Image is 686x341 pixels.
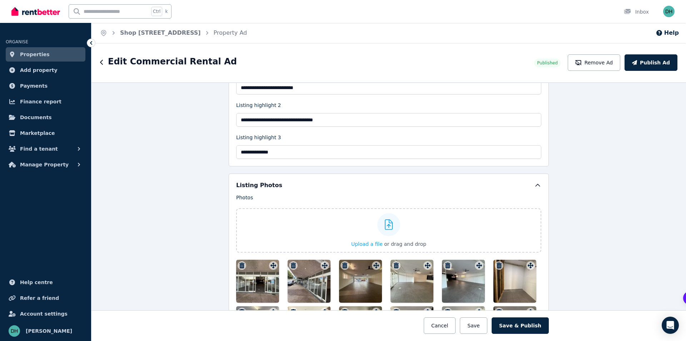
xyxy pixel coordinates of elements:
[6,39,28,44] span: ORGANISE
[20,66,58,74] span: Add property
[20,82,48,90] span: Payments
[6,110,85,125] a: Documents
[151,7,162,16] span: Ctrl
[214,29,247,36] a: Property Ad
[537,60,558,66] span: Published
[384,241,426,247] span: or drag and drop
[460,317,487,334] button: Save
[108,56,237,67] h1: Edit Commercial Rental Ad
[6,307,85,321] a: Account settings
[20,50,50,59] span: Properties
[6,275,85,289] a: Help centre
[26,327,72,335] span: [PERSON_NAME]
[625,54,677,71] button: Publish Ad
[6,126,85,140] a: Marketplace
[20,145,58,153] span: Find a tenant
[236,181,282,190] h5: Listing Photos
[351,241,383,247] span: Upload a file
[6,157,85,172] button: Manage Property
[20,310,68,318] span: Account settings
[236,102,281,112] label: Listing highlight 2
[236,194,541,201] p: Photos
[492,317,549,334] button: Save & Publish
[6,142,85,156] button: Find a tenant
[6,79,85,93] a: Payments
[624,8,649,15] div: Inbox
[120,29,201,36] a: Shop [STREET_ADDRESS]
[424,317,456,334] button: Cancel
[6,291,85,305] a: Refer a friend
[663,6,675,17] img: Diana Hu
[656,29,679,37] button: Help
[165,9,168,14] span: k
[20,278,53,287] span: Help centre
[20,129,55,137] span: Marketplace
[6,94,85,109] a: Finance report
[9,325,20,337] img: Diana Hu
[236,134,281,144] label: Listing highlight 3
[91,23,255,43] nav: Breadcrumb
[6,47,85,62] a: Properties
[6,63,85,77] a: Add property
[20,160,69,169] span: Manage Property
[20,294,59,302] span: Refer a friend
[20,97,61,106] span: Finance report
[662,317,679,334] div: Open Intercom Messenger
[11,6,60,17] img: RentBetter
[351,240,426,248] button: Upload a file or drag and drop
[568,54,620,71] button: Remove Ad
[20,113,52,122] span: Documents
